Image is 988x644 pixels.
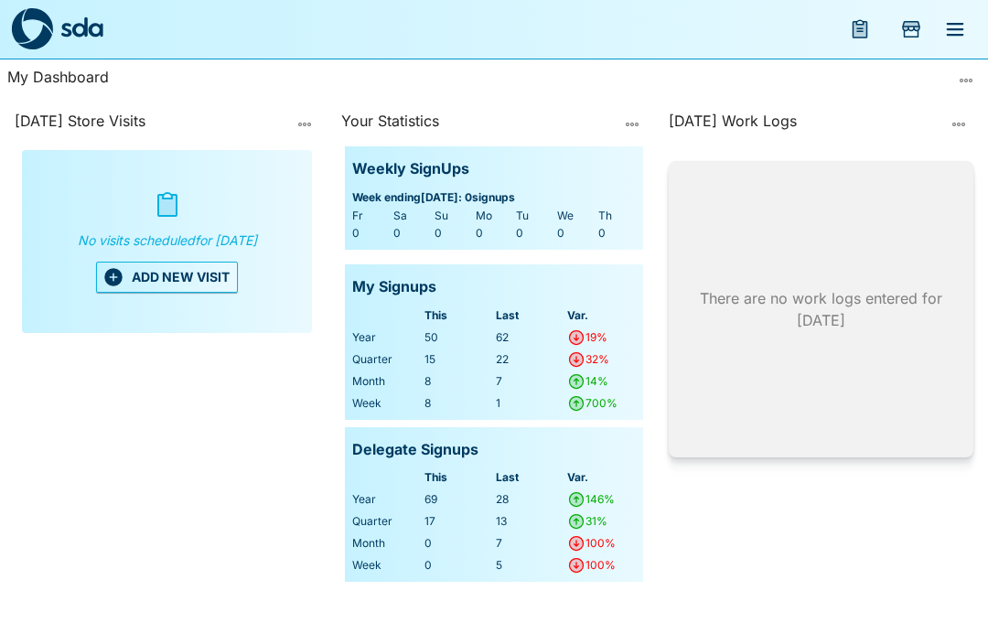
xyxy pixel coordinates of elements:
[585,490,615,509] div: 146%
[585,512,607,531] div: 31%
[424,490,492,509] div: 69
[557,207,595,225] div: We
[352,328,420,347] div: Year
[352,512,420,531] div: Quarter
[585,534,616,553] div: 100%
[516,207,553,225] div: Tu
[598,224,636,242] div: 0
[7,66,951,95] div: My Dashboard
[96,262,238,293] button: ADD NEW VISIT
[585,350,609,369] div: 32%
[424,534,492,553] div: 0
[352,188,635,207] span: Week ending [DATE] : 0 signups
[15,110,286,139] div: [DATE] Store Visits
[60,16,103,38] img: sda-logotype.svg
[393,224,431,242] div: 0
[352,490,420,509] div: Year
[933,7,977,51] button: menu
[476,207,513,225] div: Mo
[352,207,390,225] div: Fr
[352,394,420,413] div: Week
[352,350,420,369] div: Quarter
[496,306,564,325] div: Last
[585,328,607,347] div: 19%
[435,207,472,225] div: Su
[496,468,564,487] div: Last
[585,372,608,391] div: 14%
[352,224,390,242] div: 0
[496,512,564,531] div: 13
[476,224,513,242] div: 0
[352,556,420,574] div: Week
[424,328,492,347] div: 50
[496,534,564,553] div: 7
[496,372,564,391] div: 7
[424,556,492,574] div: 0
[598,207,636,225] div: Th
[496,556,564,574] div: 5
[557,224,595,242] div: 0
[352,372,420,391] div: Month
[698,287,944,331] p: There are no work logs entered for [DATE]
[567,306,635,325] div: Var.
[585,394,617,413] div: 700%
[435,224,472,242] div: 0
[424,306,492,325] div: This
[352,438,478,462] p: Delegate Signups
[585,556,616,574] div: 100%
[424,512,492,531] div: 17
[393,207,431,225] div: Sa
[70,220,264,262] p: No visits scheduled for [DATE]
[496,394,564,413] div: 1
[889,7,933,51] button: Add Store Visit
[424,394,492,413] div: 8
[669,110,940,139] div: [DATE] Work Logs
[352,157,469,181] p: Weekly SignUps
[11,8,53,50] img: sda-logo-dark.svg
[496,350,564,369] div: 22
[352,275,436,299] p: My Signups
[341,110,613,139] div: Your Statistics
[951,66,981,95] button: more
[516,224,553,242] div: 0
[352,534,420,553] div: Month
[424,468,492,487] div: This
[838,7,882,51] button: menu
[424,372,492,391] div: 8
[496,328,564,347] div: 62
[424,350,492,369] div: 15
[496,490,564,509] div: 28
[567,468,635,487] div: Var.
